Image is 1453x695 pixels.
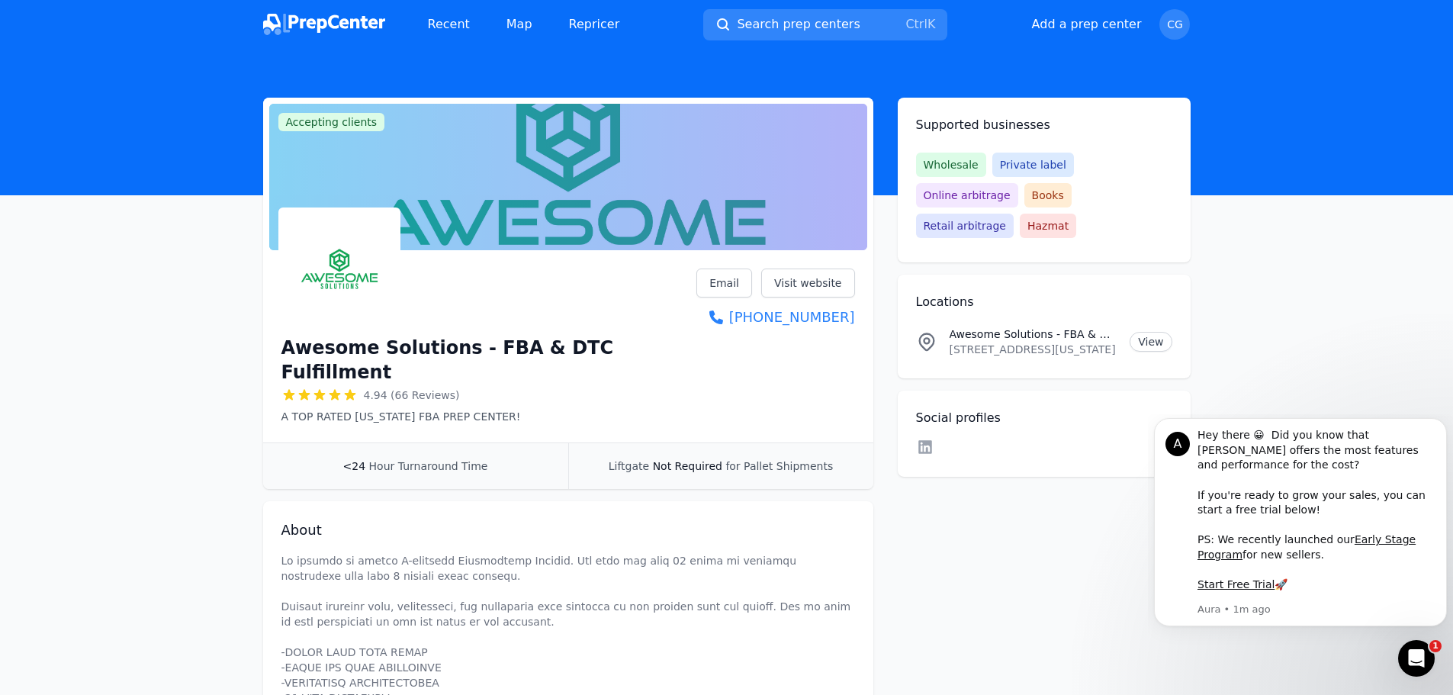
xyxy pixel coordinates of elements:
[725,460,833,472] span: for Pallet Shipments
[916,214,1014,238] span: Retail arbitrage
[609,460,649,472] span: Liftgate
[950,327,1118,342] p: Awesome Solutions - FBA & DTC Fulfillment Location
[281,336,697,385] h1: Awesome Solutions - FBA & DTC Fulfillment
[1130,332,1172,352] a: View
[281,409,697,424] p: A TOP RATED [US_STATE] FBA PREP CENTER!
[1024,183,1072,208] span: Books
[263,14,385,35] img: PrepCenter
[905,17,927,31] kbd: Ctrl
[416,9,482,40] a: Recent
[1429,640,1442,652] span: 1
[281,211,397,327] img: Awesome Solutions - FBA & DTC Fulfillment
[916,409,1172,427] h2: Social profiles
[761,269,855,298] a: Visit website
[703,9,947,40] button: Search prep centersCtrlK
[1159,9,1190,40] button: CG
[916,116,1172,134] h2: Supported businesses
[1032,15,1142,34] button: Add a prep center
[950,342,1118,357] p: [STREET_ADDRESS][US_STATE]
[916,293,1172,311] h2: Locations
[1020,214,1076,238] span: Hazmat
[916,183,1018,208] span: Online arbitrage
[364,388,460,403] span: 4.94 (66 Reviews)
[278,113,385,131] span: Accepting clients
[1167,19,1183,30] span: CG
[916,153,986,177] span: Wholesale
[992,153,1074,177] span: Private label
[369,460,488,472] span: Hour Turnaround Time
[737,15,860,34] span: Search prep centers
[281,520,855,541] h2: About
[557,9,632,40] a: Repricer
[1398,640,1435,677] iframe: Intercom live chat
[927,17,936,31] kbd: K
[1148,414,1453,684] iframe: Intercom notifications message
[653,460,722,472] span: Not Required
[696,307,854,328] a: [PHONE_NUMBER]
[494,9,545,40] a: Map
[696,269,752,298] a: Email
[343,460,366,472] span: <24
